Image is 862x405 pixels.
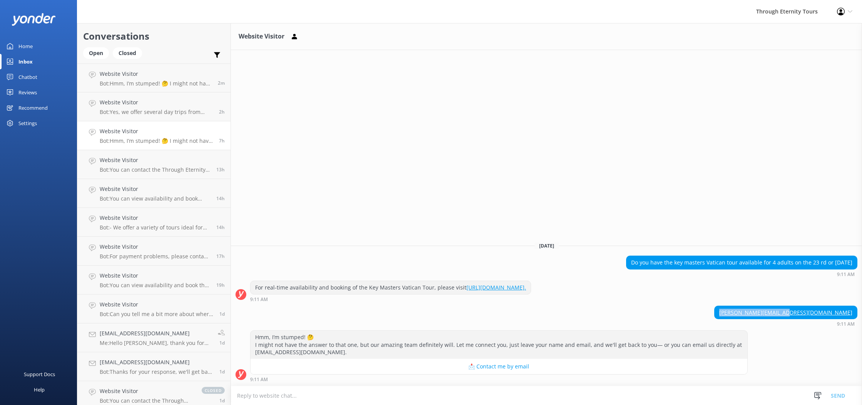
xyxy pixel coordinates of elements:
p: Bot: You can contact the Through Eternity Tours team at [PHONE_NUMBER] or [PHONE_NUMBER]. You can... [100,166,210,173]
a: Closed [113,49,146,57]
div: Oct 06 2025 09:11am (UTC +02:00) Europe/Amsterdam [250,377,748,382]
h4: Website Visitor [100,243,210,251]
h4: Website Visitor [100,98,213,107]
strong: 9:11 AM [837,322,855,326]
h2: Conversations [83,29,225,44]
a: Website VisitorBot:For payment problems, please contact our team directly at [EMAIL_ADDRESS][DOMA... [77,237,231,266]
p: Bot: Hmm, I’m stumped! 🤔 I might not have the answer to that one, but our amazing team definitely... [100,137,213,144]
h4: Website Visitor [100,271,210,280]
span: Oct 06 2025 03:14am (UTC +02:00) Europe/Amsterdam [216,166,225,173]
div: Help [34,382,45,397]
a: Website VisitorBot:You can view availability and book directly online for tours in November. Plea... [77,179,231,208]
p: Bot: For payment problems, please contact our team directly at [EMAIL_ADDRESS][DOMAIN_NAME] for a... [100,253,210,260]
a: Website VisitorBot:Hmm, I’m stumped! 🤔 I might not have the answer to that one, but our amazing t... [77,121,231,150]
h4: Website Visitor [100,127,213,136]
span: Oct 05 2025 09:25pm (UTC +02:00) Europe/Amsterdam [216,282,225,288]
div: Inbox [18,54,33,69]
div: Recommend [18,100,48,115]
div: Chatbot [18,69,37,85]
a: Website VisitorBot:Can you tell me a bit more about where you are going? We have an amazing array... [77,295,231,323]
span: Oct 06 2025 02:48pm (UTC +02:00) Europe/Amsterdam [219,109,225,115]
span: closed [202,387,225,394]
div: Hmm, I’m stumped! 🤔 I might not have the answer to that one, but our amazing team definitely will... [251,331,747,359]
span: Oct 05 2025 11:48pm (UTC +02:00) Europe/Amsterdam [216,253,225,259]
p: Bot: Can you tell me a bit more about where you are going? We have an amazing array of group and ... [100,311,214,318]
span: [DATE] [535,243,559,249]
p: Bot: Yes, we offer several day trips from [GEOGRAPHIC_DATA]. You can explore the Renaissance beau... [100,109,213,115]
p: Bot: Hmm, I’m stumped! 🤔 I might not have the answer to that one, but our amazing team definitely... [100,80,212,87]
h3: Website Visitor [239,32,284,42]
div: Reviews [18,85,37,100]
span: Oct 05 2025 06:23am (UTC +02:00) Europe/Amsterdam [219,397,225,404]
strong: 9:11 AM [250,377,268,382]
a: [URL][DOMAIN_NAME]. [466,284,526,291]
p: Bot: You can view availability and book the Domus [PERSON_NAME] Tour directly online at [URL][DOM... [100,282,210,289]
div: Oct 06 2025 09:11am (UTC +02:00) Europe/Amsterdam [626,271,857,277]
h4: Website Visitor [100,387,194,395]
span: Oct 06 2025 09:11am (UTC +02:00) Europe/Amsterdam [219,137,225,144]
a: Website VisitorBot:- We offer a variety of tours ideal for celebrating the Jubilee, including in-... [77,208,231,237]
h4: Website Visitor [100,300,214,309]
h4: [EMAIL_ADDRESS][DOMAIN_NAME] [100,329,212,338]
span: Oct 06 2025 02:35am (UTC +02:00) Europe/Amsterdam [216,224,225,231]
a: [EMAIL_ADDRESS][DOMAIN_NAME]Bot:Thanks for your response, we'll get back to you as soon as we can... [77,352,231,381]
button: 📩 Contact me by email [251,359,747,374]
span: Oct 05 2025 02:28pm (UTC +02:00) Europe/Amsterdam [219,311,225,317]
a: [EMAIL_ADDRESS][DOMAIN_NAME]Me:Hello [PERSON_NAME], thank you for reaching out to [GEOGRAPHIC_DAT... [77,323,231,352]
h4: [EMAIL_ADDRESS][DOMAIN_NAME] [100,358,214,367]
a: Open [83,49,113,57]
div: Oct 06 2025 09:11am (UTC +02:00) Europe/Amsterdam [714,321,857,326]
span: Oct 05 2025 11:20am (UTC +02:00) Europe/Amsterdam [219,340,225,346]
h4: Website Visitor [100,214,210,222]
p: Bot: - We offer a variety of tours ideal for celebrating the Jubilee, including in-depth explorat... [100,224,210,231]
a: Website VisitorBot:You can contact the Through Eternity Tours team at [PHONE_NUMBER] or [PHONE_NU... [77,150,231,179]
div: Support Docs [24,367,55,382]
span: Oct 05 2025 10:53am (UTC +02:00) Europe/Amsterdam [219,368,225,375]
p: Me: Hello [PERSON_NAME], thank you for reaching out to [GEOGRAPHIC_DATA]. The [GEOGRAPHIC_DATA] i... [100,340,212,346]
span: Oct 06 2025 02:50am (UTC +02:00) Europe/Amsterdam [216,195,225,202]
p: Bot: You can view availability and book directly online for tours in November. Please visit our w... [100,195,210,202]
a: Website VisitorBot:Hmm, I’m stumped! 🤔 I might not have the answer to that one, but our amazing t... [77,64,231,92]
strong: 9:11 AM [837,272,855,277]
div: Oct 06 2025 09:11am (UTC +02:00) Europe/Amsterdam [250,296,531,302]
div: For real-time availability and booking of the Key Masters Vatican Tour, please visit [251,281,531,294]
strong: 9:11 AM [250,297,268,302]
a: [PERSON_NAME][EMAIL_ADDRESS][DOMAIN_NAME] [719,309,852,316]
img: yonder-white-logo.png [12,13,56,26]
span: Oct 06 2025 05:05pm (UTC +02:00) Europe/Amsterdam [218,80,225,86]
h4: Website Visitor [100,185,210,193]
p: Bot: Thanks for your response, we'll get back to you as soon as we can during opening hours. [100,368,214,375]
div: Settings [18,115,37,131]
div: Open [83,47,109,59]
div: Closed [113,47,142,59]
a: Website VisitorBot:Yes, we offer several day trips from [GEOGRAPHIC_DATA]. You can explore the Re... [77,92,231,121]
div: Home [18,38,33,54]
h4: Website Visitor [100,156,210,164]
a: Website VisitorBot:You can view availability and book the Domus [PERSON_NAME] Tour directly onlin... [77,266,231,295]
h4: Website Visitor [100,70,212,78]
p: Bot: You can contact the Through Eternity Tours team at [PHONE_NUMBER] or [PHONE_NUMBER]. You can... [100,397,194,404]
div: Do you have the key masters Vatican tour available for 4 adults on the 23 rd or [DATE] [626,256,857,269]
